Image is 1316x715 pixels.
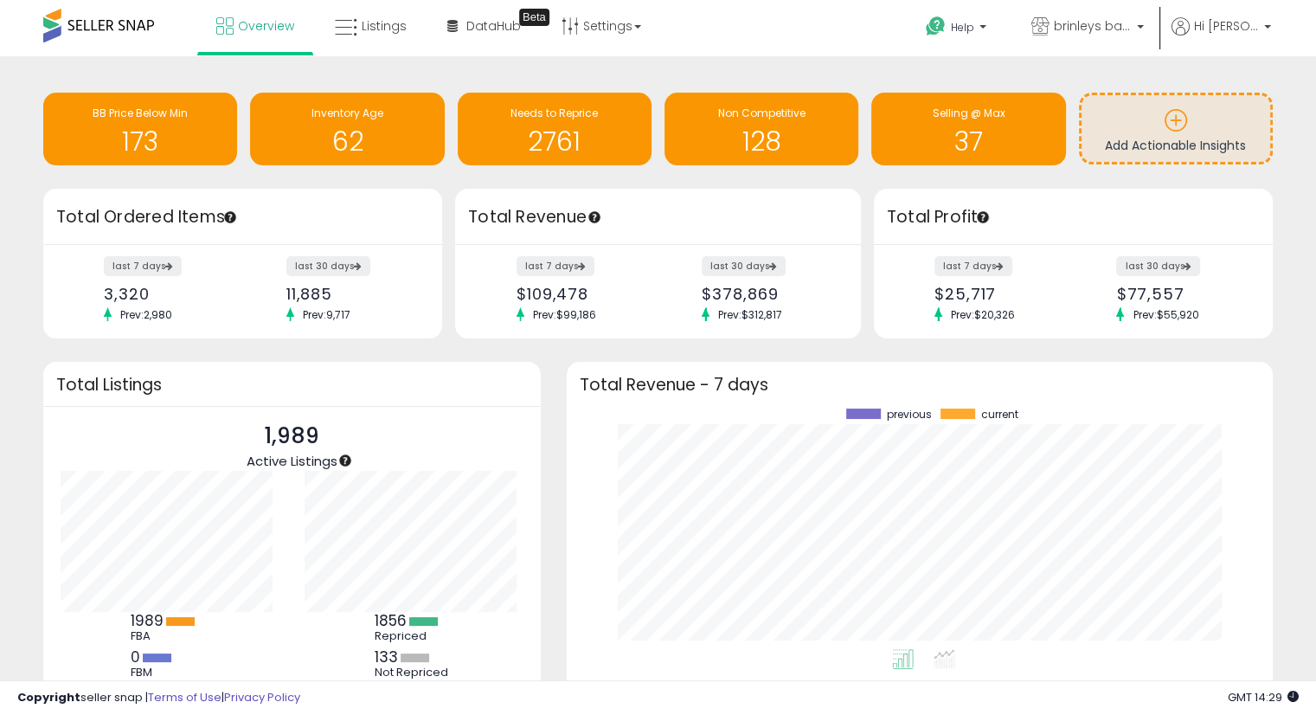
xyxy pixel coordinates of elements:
[975,209,991,225] div: Tooltip anchor
[238,17,294,35] span: Overview
[286,285,412,303] div: 11,885
[664,93,858,165] a: Non Competitive 128
[466,17,521,35] span: DataHub
[871,93,1065,165] a: Selling @ Max 37
[375,610,407,631] b: 1856
[1105,137,1246,154] span: Add Actionable Insights
[587,209,602,225] div: Tooltip anchor
[458,93,652,165] a: Needs to Reprice 2761
[1194,17,1259,35] span: Hi [PERSON_NAME]
[517,285,645,303] div: $109,478
[104,256,182,276] label: last 7 days
[510,106,598,120] span: Needs to Reprice
[1172,17,1271,56] a: Hi [PERSON_NAME]
[519,9,549,26] div: Tooltip anchor
[375,666,453,680] div: Not Repriced
[951,20,974,35] span: Help
[131,666,209,680] div: FBM
[247,452,337,470] span: Active Listings
[466,127,643,156] h1: 2761
[250,93,444,165] a: Inventory Age 62
[1116,256,1200,276] label: last 30 days
[880,127,1056,156] h1: 37
[375,629,453,643] div: Repriced
[887,409,932,421] span: previous
[934,256,1012,276] label: last 7 days
[887,205,1260,229] h3: Total Profit
[709,307,791,322] span: Prev: $312,817
[934,285,1060,303] div: $25,717
[247,420,337,453] p: 1,989
[104,285,229,303] div: 3,320
[131,610,164,631] b: 1989
[222,209,238,225] div: Tooltip anchor
[718,106,806,120] span: Non Competitive
[468,205,848,229] h3: Total Revenue
[702,285,831,303] div: $378,869
[912,3,1004,56] a: Help
[580,378,1260,391] h3: Total Revenue - 7 days
[224,689,300,705] a: Privacy Policy
[43,93,237,165] a: BB Price Below Min 173
[52,127,228,156] h1: 173
[932,106,1005,120] span: Selling @ Max
[56,378,528,391] h3: Total Listings
[1116,285,1242,303] div: $77,557
[131,647,140,667] b: 0
[1228,689,1299,705] span: 2025-09-9 14:29 GMT
[17,690,300,706] div: seller snap | |
[131,629,209,643] div: FBA
[362,17,407,35] span: Listings
[337,453,353,468] div: Tooltip anchor
[17,689,80,705] strong: Copyright
[925,16,947,37] i: Get Help
[286,256,370,276] label: last 30 days
[1082,95,1270,162] a: Add Actionable Insights
[981,409,1018,421] span: current
[673,127,850,156] h1: 128
[56,205,429,229] h3: Total Ordered Items
[311,106,383,120] span: Inventory Age
[93,106,188,120] span: BB Price Below Min
[112,307,181,322] span: Prev: 2,980
[1054,17,1132,35] span: brinleys bargains
[148,689,221,705] a: Terms of Use
[294,307,359,322] span: Prev: 9,717
[702,256,786,276] label: last 30 days
[1124,307,1207,322] span: Prev: $55,920
[942,307,1024,322] span: Prev: $20,326
[259,127,435,156] h1: 62
[524,307,605,322] span: Prev: $99,186
[375,647,398,667] b: 133
[517,256,594,276] label: last 7 days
